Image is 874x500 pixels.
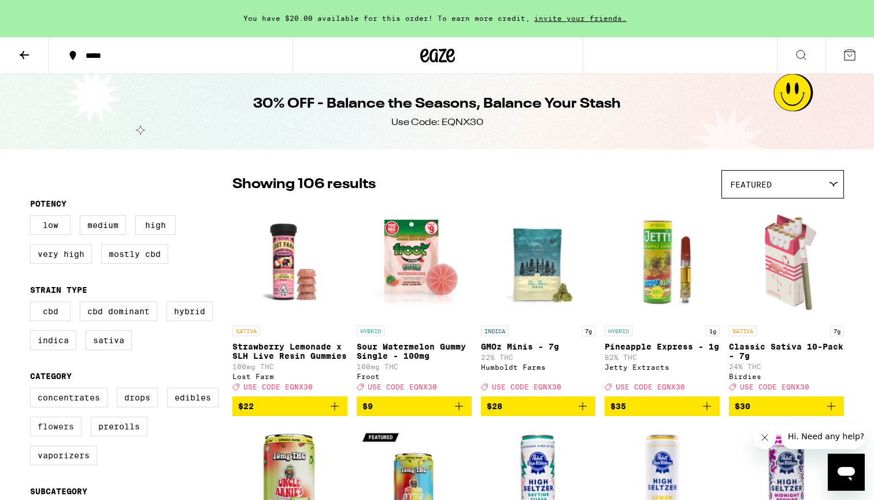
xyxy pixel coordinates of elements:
div: Lost Farm [232,373,347,380]
img: Lost Farm - Strawberry Lemonade x SLH Live Resin Gummies [232,204,347,320]
a: Open page for Sour Watermelon Gummy Single - 100mg from Froot [357,204,472,396]
button: Add to bag [729,396,844,416]
div: Use Code: EQNX30 [391,116,483,129]
p: SATIVA [232,326,260,336]
div: Jetty Extracts [605,363,720,371]
span: Featured [730,180,772,189]
label: Very High [30,244,92,264]
label: High [135,215,176,235]
img: Froot - Sour Watermelon Gummy Single - 100mg [357,204,472,320]
span: $28 [487,402,502,411]
a: Open page for GMOz Minis - 7g from Humboldt Farms [481,204,596,396]
label: Hybrid [166,302,213,321]
button: Add to bag [605,396,720,416]
p: SATIVA [729,326,757,336]
label: Sativa [86,330,132,350]
div: Froot [357,373,472,380]
span: You have $20.00 available for this order! To earn more credit, [243,14,530,22]
p: Sour Watermelon Gummy Single - 100mg [357,342,472,361]
img: Birdies - Classic Sativa 10-Pack - 7g [729,204,844,320]
p: GMOz Minis - 7g [481,342,596,351]
iframe: Message from company [781,424,865,449]
p: 7g [830,326,844,336]
span: $30 [735,402,750,411]
span: USE CODE EQNX30 [616,383,685,391]
label: Indica [30,330,76,350]
label: Drops [117,388,158,407]
span: $9 [362,402,373,411]
p: HYBRID [605,326,632,336]
label: Concentrates [30,388,108,407]
label: Medium [80,215,126,235]
span: USE CODE EQNX30 [243,383,313,391]
img: Humboldt Farms - GMOz Minis - 7g [481,204,596,320]
div: Birdies [729,373,844,380]
p: 22% THC [481,354,596,361]
iframe: Button to launch messaging window [828,454,865,491]
p: Showing 106 results [232,175,376,194]
label: Mostly CBD [101,244,168,264]
p: 100mg THC [357,363,472,370]
p: Classic Sativa 10-Pack - 7g [729,342,844,361]
label: Edibles [167,388,218,407]
p: 24% THC [729,363,844,370]
a: Open page for Pineapple Express - 1g from Jetty Extracts [605,204,720,396]
label: CBD Dominant [80,302,157,321]
p: 100mg THC [232,363,347,370]
h1: 30% OFF - Balance the Seasons, Balance Your Stash [253,94,621,114]
button: Add to bag [232,396,347,416]
button: Add to bag [357,396,472,416]
legend: Category [30,372,72,381]
a: Open page for Strawberry Lemonade x SLH Live Resin Gummies from Lost Farm [232,204,347,396]
p: 82% THC [605,354,720,361]
span: invite your friends. [530,14,631,22]
legend: Subcategory [30,487,87,496]
span: USE CODE EQNX30 [492,383,561,391]
span: $22 [238,402,254,411]
span: USE CODE EQNX30 [740,383,809,391]
label: Flowers [30,417,82,436]
a: Open page for Classic Sativa 10-Pack - 7g from Birdies [729,204,844,396]
label: Low [30,215,71,235]
p: 7g [582,326,595,336]
legend: Strain Type [30,285,87,295]
p: Pineapple Express - 1g [605,342,720,351]
label: CBD [30,302,71,321]
p: HYBRID [357,326,384,336]
p: Strawberry Lemonade x SLH Live Resin Gummies [232,342,347,361]
legend: Potency [30,199,66,208]
span: USE CODE EQNX30 [368,383,437,391]
div: Humboldt Farms [481,363,596,371]
label: Prerolls [91,417,147,436]
p: INDICA [481,326,509,336]
iframe: Close message [753,426,776,449]
button: Add to bag [481,396,596,416]
span: $35 [610,402,626,411]
p: 1g [706,326,720,336]
img: Jetty Extracts - Pineapple Express - 1g [605,204,720,320]
label: Vaporizers [30,446,97,465]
